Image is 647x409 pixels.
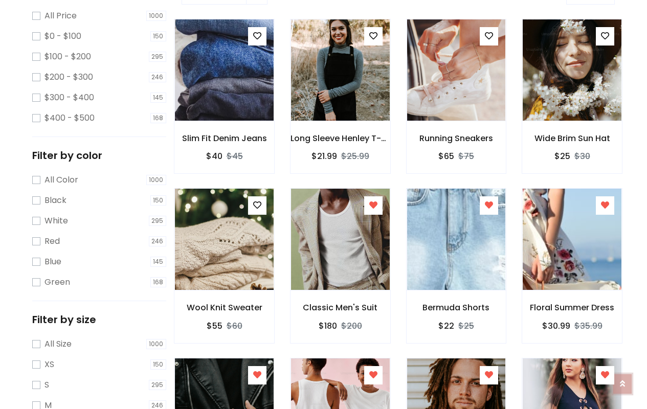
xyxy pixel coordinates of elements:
[44,379,49,391] label: S
[44,358,54,371] label: XS
[291,133,390,143] h6: Long Sleeve Henley T-Shirt
[542,321,570,331] h6: $30.99
[206,151,222,161] h6: $40
[149,72,167,82] span: 246
[407,133,506,143] h6: Running Sneakers
[438,321,454,331] h6: $22
[44,338,72,350] label: All Size
[150,277,167,287] span: 168
[150,93,167,103] span: 145
[44,235,60,247] label: Red
[458,150,474,162] del: $75
[149,216,167,226] span: 295
[150,113,167,123] span: 168
[146,175,167,185] span: 1000
[32,313,166,326] h5: Filter by size
[44,194,66,207] label: Black
[522,303,622,312] h6: Floral Summer Dress
[291,303,390,312] h6: Classic Men's Suit
[44,276,70,288] label: Green
[150,257,167,267] span: 145
[146,11,167,21] span: 1000
[44,215,68,227] label: White
[149,380,167,390] span: 295
[149,236,167,246] span: 246
[341,150,369,162] del: $25.99
[44,51,91,63] label: $100 - $200
[438,151,454,161] h6: $65
[458,320,474,332] del: $25
[522,133,622,143] h6: Wide Brim Sun Hat
[150,359,167,370] span: 150
[44,92,94,104] label: $300 - $400
[341,320,362,332] del: $200
[150,31,167,41] span: 150
[574,150,590,162] del: $30
[44,174,78,186] label: All Color
[32,149,166,162] h5: Filter by color
[207,321,222,331] h6: $55
[174,303,274,312] h6: Wool Knit Sweater
[44,10,77,22] label: All Price
[44,256,61,268] label: Blue
[44,71,93,83] label: $200 - $300
[146,339,167,349] span: 1000
[227,320,242,332] del: $60
[44,30,81,42] label: $0 - $100
[407,303,506,312] h6: Bermuda Shorts
[150,195,167,206] span: 150
[554,151,570,161] h6: $25
[174,133,274,143] h6: Slim Fit Denim Jeans
[311,151,337,161] h6: $21.99
[319,321,337,331] h6: $180
[149,52,167,62] span: 295
[227,150,243,162] del: $45
[44,112,95,124] label: $400 - $500
[574,320,603,332] del: $35.99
